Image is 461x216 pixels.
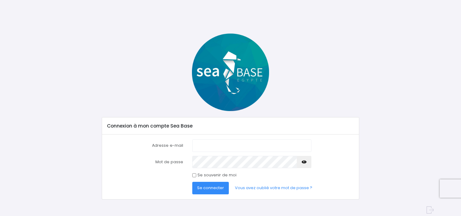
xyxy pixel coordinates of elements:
label: Adresse e-mail [102,139,188,152]
button: Se connecter [192,182,229,194]
span: Se connecter [197,185,224,191]
label: Se souvenir de moi [197,172,236,178]
a: Vous avez oublié votre mot de passe ? [230,182,317,194]
label: Mot de passe [102,156,188,168]
div: Connexion à mon compte Sea Base [102,117,359,135]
